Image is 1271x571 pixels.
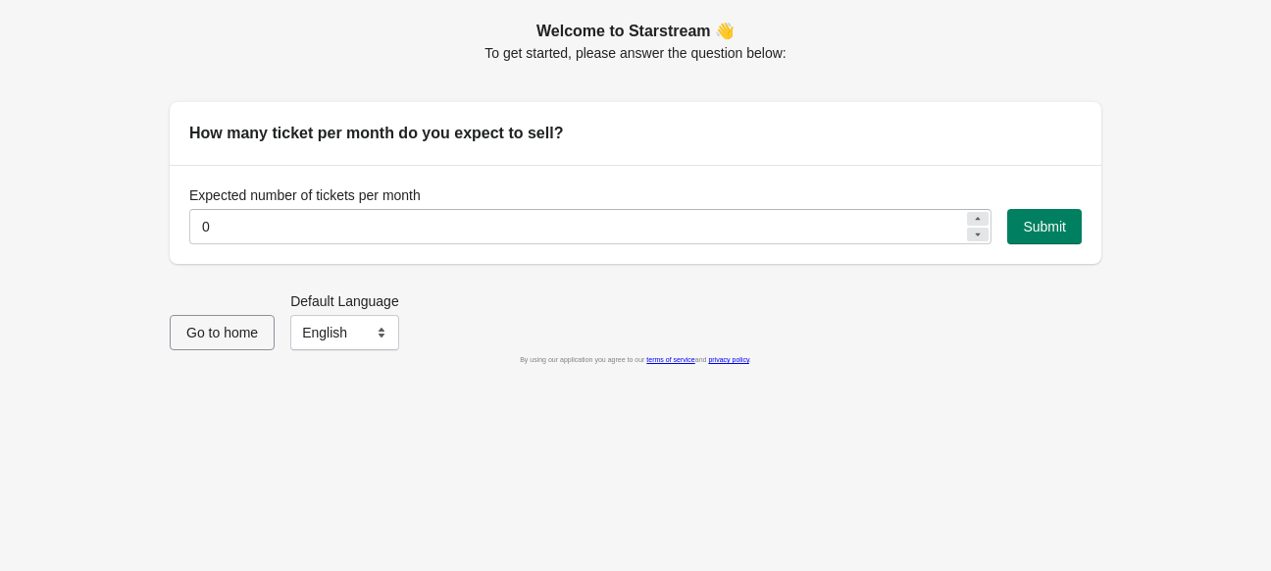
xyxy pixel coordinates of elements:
a: Go to home [170,325,275,340]
span: Go to home [186,325,258,340]
button: Submit [1007,209,1082,244]
div: To get started, please answer the question below: [170,20,1101,63]
h2: How many ticket per month do you expect to sell? [189,122,1082,145]
span: Submit [1023,219,1066,234]
a: privacy policy [708,356,749,363]
button: Go to home [170,315,275,350]
h2: Welcome to Starstream 👋 [170,20,1101,43]
label: Expected number of tickets per month [189,185,421,205]
div: By using our application you agree to our and . [170,350,1101,370]
label: Default Language [290,291,399,311]
a: terms of service [646,356,694,363]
